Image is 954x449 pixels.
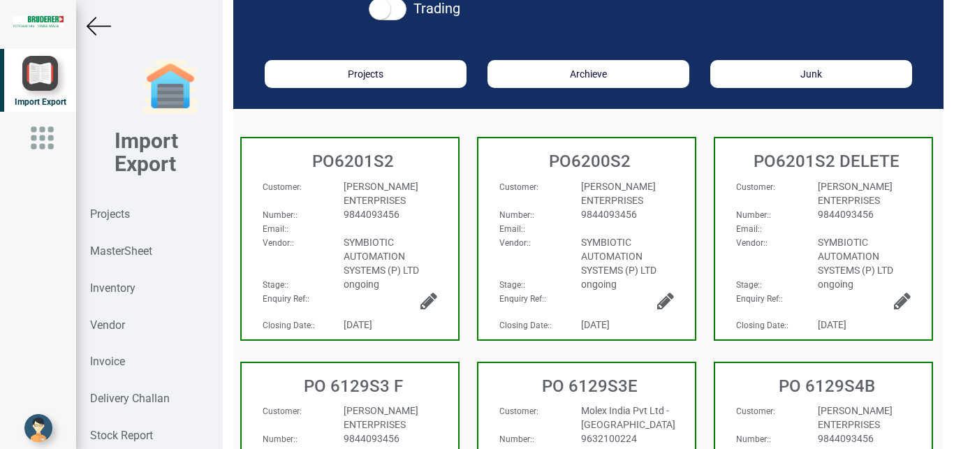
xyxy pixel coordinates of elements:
[499,224,525,234] span: :
[581,237,656,276] span: SYMBIOTIC AUTOMATION SYSTEMS (P) LTD
[736,210,769,220] strong: Number:
[263,238,292,248] strong: Vendor:
[90,244,152,258] strong: MasterSheet
[15,97,66,107] span: Import Export
[265,60,467,88] button: Projects
[722,377,932,395] h3: PO 6129S4B
[485,377,695,395] h3: PO 6129S3E
[485,152,695,170] h3: PO6200S2
[736,406,773,416] strong: Customer
[499,406,538,416] span: :
[499,321,552,330] span: :
[90,318,125,332] strong: Vendor
[499,294,546,304] span: :
[736,321,788,330] span: :
[581,209,637,220] span: 9844093456
[818,405,893,430] span: [PERSON_NAME] ENTERPRISES
[581,405,675,430] span: Molex India Pvt Ltd - [GEOGRAPHIC_DATA]
[263,321,315,330] span: :
[499,280,525,290] span: :
[263,182,302,192] span: :
[249,152,458,170] h3: PO6201S2
[736,238,768,248] span: :
[499,224,523,234] strong: Email:
[263,280,286,290] strong: Stage:
[263,210,298,220] span: :
[818,433,874,444] span: 9844093456
[263,406,302,416] span: :
[736,224,762,234] span: :
[499,210,532,220] strong: Number:
[736,280,762,290] span: :
[818,181,893,206] span: [PERSON_NAME] ENTERPRISES
[736,182,773,192] strong: Customer
[263,434,295,444] strong: Number:
[263,182,300,192] strong: Customer
[499,434,534,444] span: :
[263,210,295,220] strong: Number:
[90,281,135,295] strong: Inventory
[581,319,610,330] span: [DATE]
[263,238,294,248] span: :
[90,355,125,368] strong: Invoice
[263,280,288,290] span: :
[499,434,532,444] strong: Number:
[499,321,550,330] strong: Closing Date:
[818,319,846,330] span: [DATE]
[90,392,170,405] strong: Delivery Challan
[736,294,781,304] strong: Enquiry Ref:
[344,319,372,330] span: [DATE]
[344,181,418,206] span: [PERSON_NAME] ENTERPRISES
[344,433,399,444] span: 9844093456
[736,224,760,234] strong: Email:
[736,280,760,290] strong: Stage:
[344,405,418,430] span: [PERSON_NAME] ENTERPRISES
[499,238,529,248] strong: Vendor:
[344,237,419,276] span: SYMBIOTIC AUTOMATION SYSTEMS (P) LTD
[263,321,313,330] strong: Closing Date:
[818,279,853,290] span: ongoing
[736,321,786,330] strong: Closing Date:
[487,60,689,88] button: Archieve
[736,294,783,304] span: :
[263,294,307,304] strong: Enquiry Ref:
[736,434,769,444] strong: Number:
[499,182,536,192] strong: Customer
[722,152,932,170] h3: PO6201S2 DELETE
[115,128,178,176] b: Import Export
[499,406,536,416] strong: Customer
[818,209,874,220] span: 9844093456
[90,429,153,442] strong: Stock Report
[344,209,399,220] span: 9844093456
[736,406,775,416] span: :
[499,182,538,192] span: :
[581,279,617,290] span: ongoing
[499,238,531,248] span: :
[263,434,298,444] span: :
[263,224,288,234] span: :
[499,210,534,220] span: :
[142,59,198,115] img: garage-closed.png
[263,224,286,234] strong: Email:
[736,210,771,220] span: :
[90,207,130,221] strong: Projects
[581,433,637,444] span: 9632100224
[818,237,893,276] span: SYMBIOTIC AUTOMATION SYSTEMS (P) LTD
[249,377,458,395] h3: PO 6129S3 F
[263,406,300,416] strong: Customer
[736,238,765,248] strong: Vendor:
[736,434,771,444] span: :
[581,181,656,206] span: [PERSON_NAME] ENTERPRISES
[736,182,775,192] span: :
[499,294,544,304] strong: Enquiry Ref:
[344,279,379,290] span: ongoing
[710,60,912,88] button: Junk
[499,280,523,290] strong: Stage:
[263,294,309,304] span: :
